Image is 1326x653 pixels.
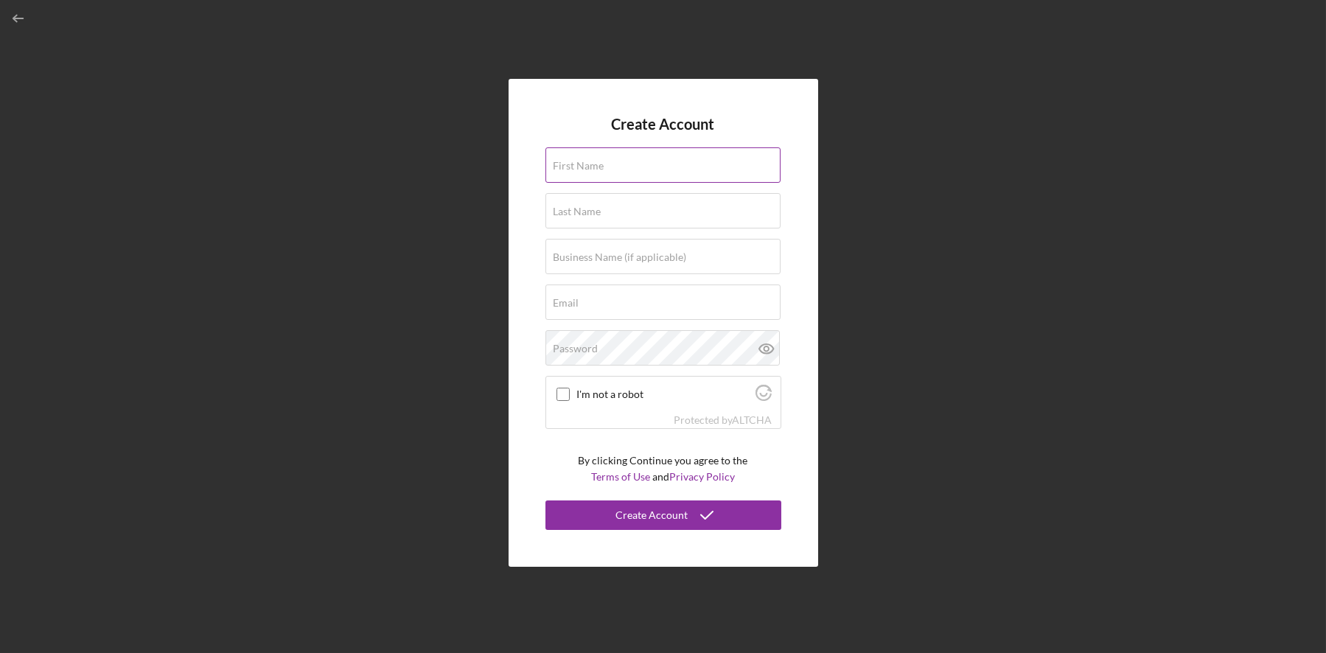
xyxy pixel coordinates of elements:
a: Visit Altcha.org [732,413,772,426]
label: First Name [554,160,604,172]
a: Privacy Policy [669,470,735,483]
div: Create Account [616,500,688,530]
label: Email [554,297,579,309]
button: Create Account [545,500,781,530]
label: I'm not a robot [576,388,751,400]
a: Terms of Use [591,470,650,483]
div: Protected by [674,414,772,426]
label: Last Name [554,206,601,217]
p: By clicking Continue you agree to the and [579,453,748,486]
a: Visit Altcha.org [756,391,772,403]
h4: Create Account [612,116,715,133]
label: Password [554,343,599,355]
label: Business Name (if applicable) [554,251,687,263]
